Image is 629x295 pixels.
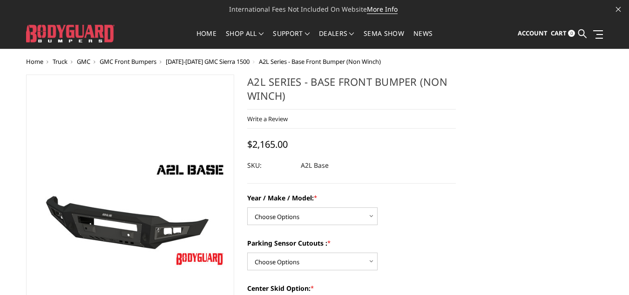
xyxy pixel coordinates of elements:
dt: SKU: [247,157,294,174]
span: $2,165.00 [247,138,288,151]
span: A2L Series - Base Front Bumper (Non Winch) [259,57,381,66]
a: shop all [226,30,264,48]
a: Write a Review [247,115,288,123]
a: SEMA Show [364,30,404,48]
label: Year / Make / Model: [247,193,456,203]
a: Truck [53,57,68,66]
span: 0 [568,30,575,37]
a: More Info [367,5,398,14]
img: BODYGUARD BUMPERS [26,25,115,42]
a: GMC [77,57,90,66]
a: News [413,30,433,48]
a: Cart 0 [551,21,575,46]
dd: A2L Base [301,157,329,174]
span: Cart [551,29,567,37]
label: Center Skid Option: [247,283,456,293]
a: GMC Front Bumpers [100,57,156,66]
a: [DATE]-[DATE] GMC Sierra 1500 [166,57,250,66]
h1: A2L Series - Base Front Bumper (Non Winch) [247,75,456,110]
span: Account [518,29,548,37]
label: Parking Sensor Cutouts : [247,238,456,248]
a: Home [196,30,216,48]
a: Home [26,57,43,66]
a: Support [273,30,310,48]
a: Dealers [319,30,354,48]
a: Account [518,21,548,46]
